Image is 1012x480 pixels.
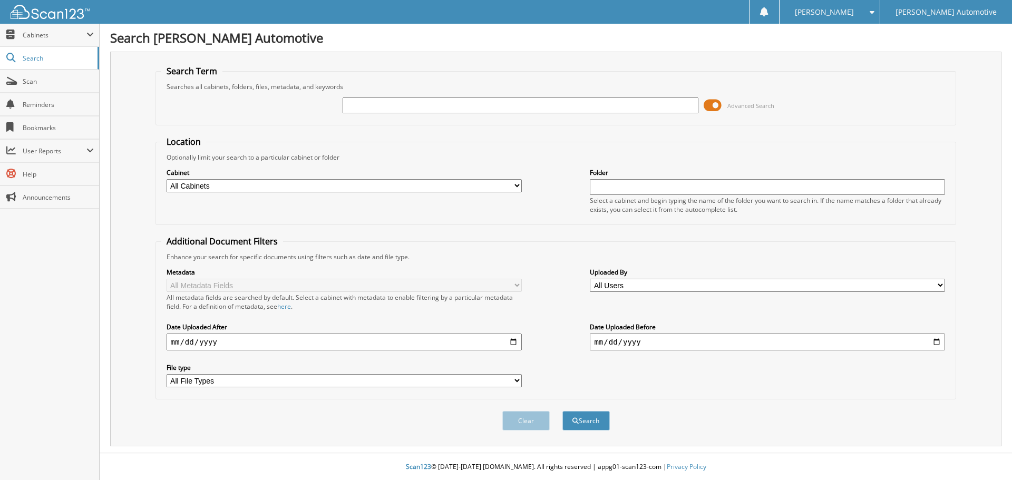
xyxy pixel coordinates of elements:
span: Reminders [23,100,94,109]
span: Search [23,54,92,63]
a: Privacy Policy [667,462,706,471]
span: Bookmarks [23,123,94,132]
legend: Location [161,136,206,148]
label: Date Uploaded After [167,322,522,331]
span: Announcements [23,193,94,202]
label: Cabinet [167,168,522,177]
span: [PERSON_NAME] Automotive [896,9,997,15]
span: [PERSON_NAME] [795,9,854,15]
h1: Search [PERSON_NAME] Automotive [110,29,1001,46]
span: Scan [23,77,94,86]
span: User Reports [23,146,86,155]
div: All metadata fields are searched by default. Select a cabinet with metadata to enable filtering b... [167,293,522,311]
label: File type [167,363,522,372]
div: Enhance your search for specific documents using filters such as date and file type. [161,252,951,261]
input: end [590,334,945,350]
label: Metadata [167,268,522,277]
input: start [167,334,522,350]
div: Searches all cabinets, folders, files, metadata, and keywords [161,82,951,91]
div: Select a cabinet and begin typing the name of the folder you want to search in. If the name match... [590,196,945,214]
button: Clear [502,411,550,430]
button: Search [562,411,610,430]
iframe: Chat Widget [959,429,1012,480]
legend: Additional Document Filters [161,236,283,247]
label: Date Uploaded Before [590,322,945,331]
label: Uploaded By [590,268,945,277]
div: Optionally limit your search to a particular cabinet or folder [161,153,951,162]
span: Help [23,170,94,179]
div: © [DATE]-[DATE] [DOMAIN_NAME]. All rights reserved | appg01-scan123-com | [100,454,1012,480]
label: Folder [590,168,945,177]
span: Scan123 [406,462,431,471]
span: Cabinets [23,31,86,40]
img: scan123-logo-white.svg [11,5,90,19]
a: here [277,302,291,311]
legend: Search Term [161,65,222,77]
span: Advanced Search [727,102,774,110]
